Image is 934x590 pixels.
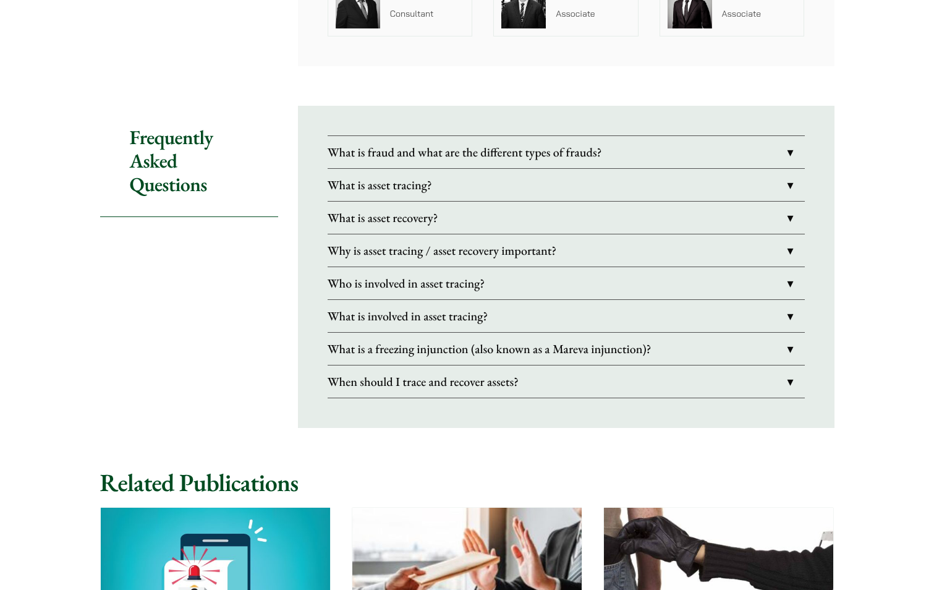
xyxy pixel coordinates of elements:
p: Consultant [390,7,465,20]
a: What is fraud and what are the different types of frauds? [328,136,805,168]
a: What is involved in asset tracing? [328,300,805,332]
h2: Frequently Asked Questions [100,106,278,217]
p: Associate [722,7,797,20]
a: Why is asset tracing / asset recovery important? [328,234,805,267]
p: Associate [556,7,630,20]
a: What is asset recovery? [328,202,805,234]
a: What is a freezing injunction (also known as a Mareva injunction)? [328,333,805,365]
a: What is asset tracing? [328,169,805,201]
h2: Related Publications [100,468,834,497]
a: When should I trace and recover assets? [328,366,805,398]
a: Who is involved in asset tracing? [328,267,805,299]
